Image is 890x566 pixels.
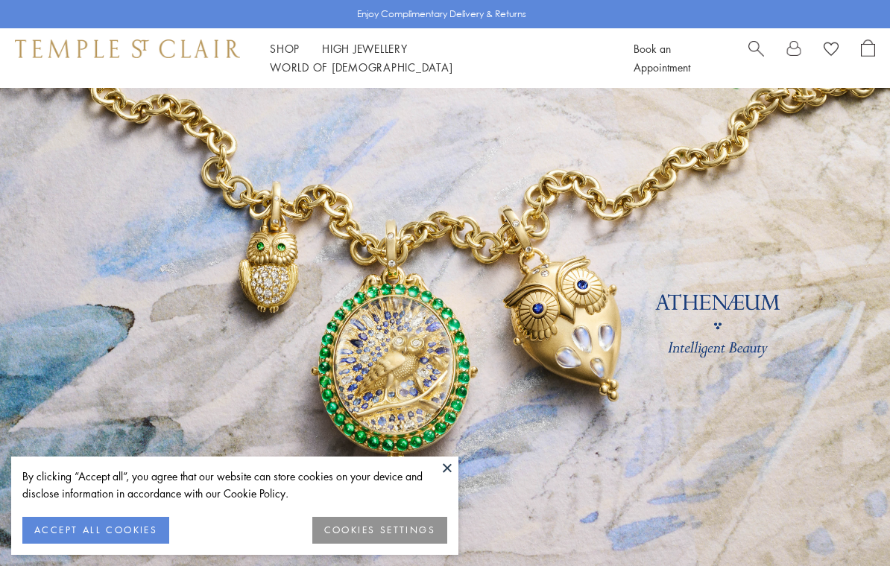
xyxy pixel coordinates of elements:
[270,39,600,77] nav: Main navigation
[22,517,169,544] button: ACCEPT ALL COOKIES
[861,39,875,77] a: Open Shopping Bag
[634,41,690,74] a: Book an Appointment
[357,7,526,22] p: Enjoy Complimentary Delivery & Returns
[15,39,240,57] img: Temple St. Clair
[824,39,839,62] a: View Wishlist
[312,517,447,544] button: COOKIES SETTINGS
[22,468,447,502] div: By clicking “Accept all”, you agree that our website can store cookies on your device and disclos...
[815,496,875,551] iframe: Gorgias live chat messenger
[270,41,300,56] a: ShopShop
[748,39,764,77] a: Search
[270,60,452,74] a: World of [DEMOGRAPHIC_DATA]World of [DEMOGRAPHIC_DATA]
[322,41,408,56] a: High JewelleryHigh Jewellery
